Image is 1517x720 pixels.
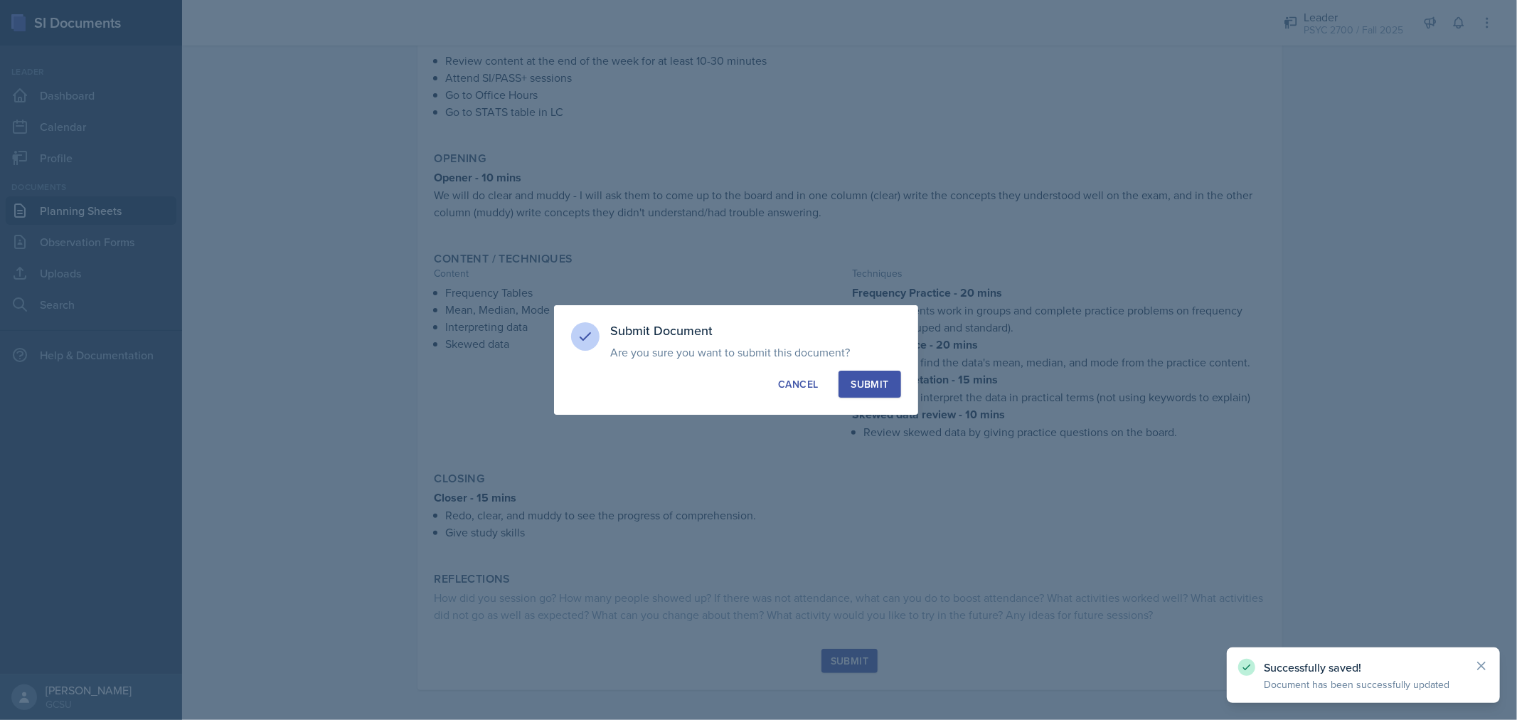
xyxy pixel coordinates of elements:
h3: Submit Document [611,322,901,339]
button: Submit [839,371,900,398]
p: Are you sure you want to submit this document? [611,345,901,359]
p: Successfully saved! [1264,660,1463,674]
div: Cancel [778,377,818,391]
div: Submit [851,377,888,391]
p: Document has been successfully updated [1264,677,1463,692]
button: Cancel [766,371,830,398]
